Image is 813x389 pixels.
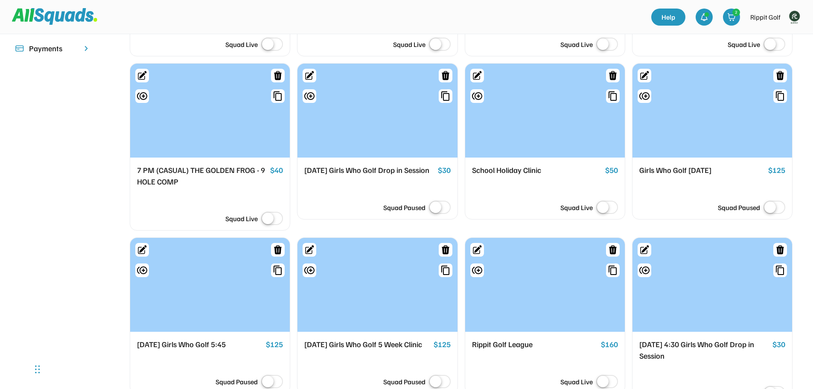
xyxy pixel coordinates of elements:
div: Squad Live [393,39,425,50]
div: Squad Paused [383,377,425,387]
div: $125 [768,164,785,176]
div: Squad Live [560,39,593,50]
div: $30 [772,339,785,351]
div: [DATE] Girls Who Golf 5 Week Clinic [304,339,430,351]
div: Squad Paused [718,202,760,213]
div: Squad Live [225,39,258,50]
a: Help [651,9,685,26]
div: Rippit Golf [750,12,781,22]
div: $30 [438,164,451,176]
img: bell-03%20%281%29.svg [700,13,708,21]
div: Rippit Golf League [472,339,597,351]
div: Squad Paused [383,202,425,213]
div: $50 [605,164,618,176]
div: Squad Live [560,202,593,213]
img: Icon%20%2815%29.svg [15,44,24,53]
img: Rippitlogov2_green.png [786,9,803,26]
div: School Holiday Clinic [472,164,602,176]
div: 7 PM (CASUAL) THE GOLDEN FROG - 9 HOLE COMP [137,164,267,187]
div: Squad Live [728,39,760,50]
div: [DATE] 4:30 Girls Who Golf Drop in Session [639,339,769,362]
div: $125 [434,339,451,351]
img: chevron-right.svg [82,44,90,53]
div: Payments [29,43,77,54]
div: Girls Who Golf [DATE] [639,164,765,176]
div: 2 [733,9,740,15]
img: Squad%20Logo.svg [12,8,97,24]
div: $160 [601,339,618,351]
div: [DATE] Girls Who Golf Drop in Session [304,164,434,176]
div: $125 [266,339,283,351]
div: Squad Live [560,377,593,387]
div: $40 [270,164,283,176]
img: shopping-cart-01%20%281%29.svg [727,13,736,21]
div: [DATE] Girls Who Golf 5:45 [137,339,262,351]
div: Squad Paused [216,377,258,387]
div: Squad Live [225,214,258,224]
